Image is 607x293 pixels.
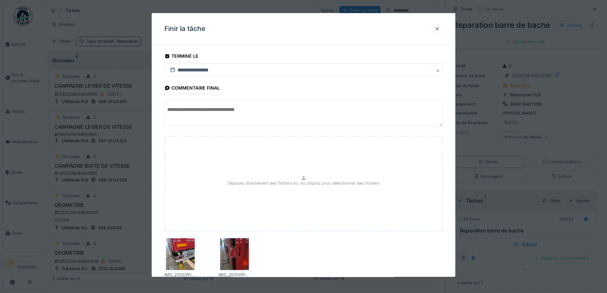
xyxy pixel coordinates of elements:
[219,272,250,278] div: IMG_20250910_173133.jpg
[164,51,199,62] div: Terminé le
[220,238,249,270] img: 2rrusw0n46ptl3qs3m46mdip78d5
[166,238,195,270] img: gl35wf1j0407jvjxw1vcnke023l6
[228,180,379,187] p: Déposez directement des fichiers ici, ou cliquez pour sélectionner des fichiers
[436,63,443,77] button: Close
[164,25,205,33] h3: Finir la tâche
[164,272,196,278] div: IMG_20250910_173130.jpg
[164,83,220,94] div: Commentaire final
